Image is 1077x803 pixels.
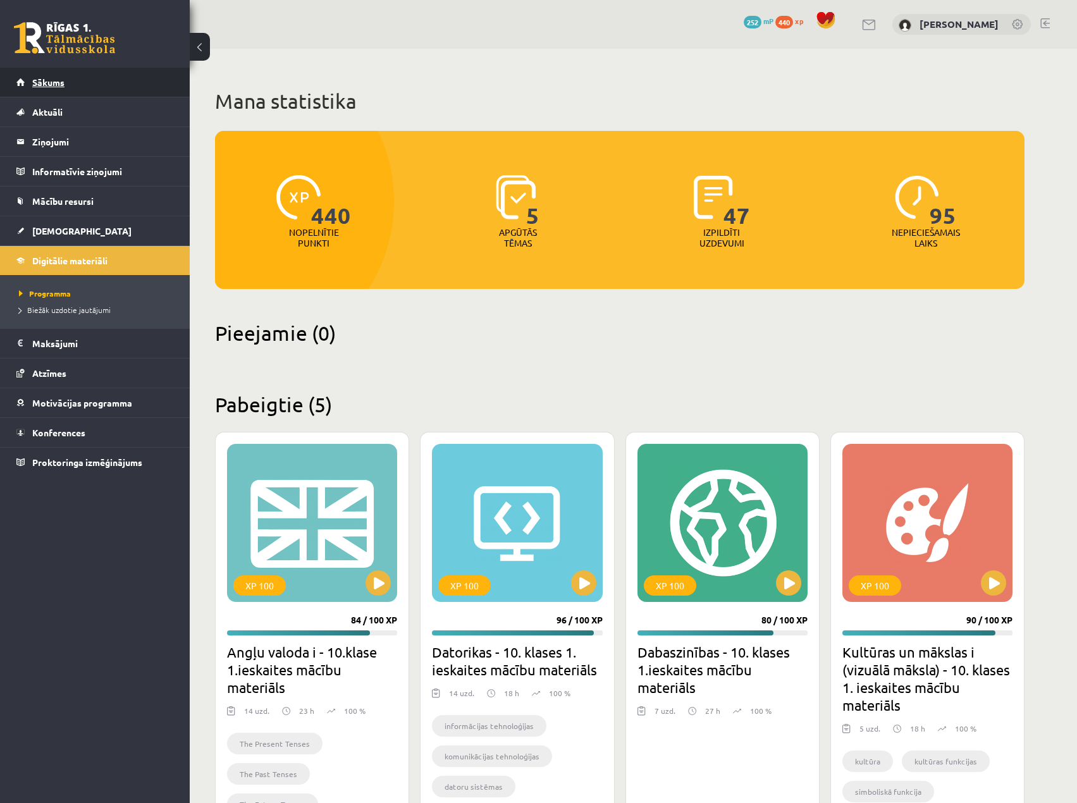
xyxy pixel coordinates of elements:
[16,329,174,358] a: Maksājumi
[215,321,1025,345] h2: Pieejamie (0)
[32,157,174,186] legend: Informatīvie ziņojumi
[19,305,111,315] span: Biežāk uzdotie jautājumi
[432,745,552,767] li: komunikācijas tehnoloģijas
[842,781,934,802] li: simboliskā funkcija
[32,225,132,236] span: [DEMOGRAPHIC_DATA]
[432,776,515,797] li: datoru sistēmas
[32,195,94,207] span: Mācību resursi
[19,288,177,299] a: Programma
[311,175,351,227] span: 440
[432,715,546,737] li: informācijas tehnoloģijas
[289,227,339,248] p: Nopelnītie punkti
[227,643,397,696] h2: Angļu valoda i - 10.klase 1.ieskaites mācību materiāls
[32,106,63,118] span: Aktuāli
[744,16,773,26] a: 252 mP
[895,175,939,219] img: icon-clock-7be60019b62300814b6bd22b8e044499b485619524d84068768e800edab66f18.svg
[14,22,115,54] a: Rīgas 1. Tālmācības vidusskola
[32,255,108,266] span: Digitālie materiāli
[215,392,1025,417] h2: Pabeigtie (5)
[244,705,269,724] div: 14 uzd.
[32,457,142,468] span: Proktoringa izmēģinājums
[655,705,675,724] div: 7 uzd.
[32,127,174,156] legend: Ziņojumi
[16,388,174,417] a: Motivācijas programma
[644,575,696,596] div: XP 100
[694,175,733,219] img: icon-completed-tasks-ad58ae20a441b2904462921112bc710f1caf180af7a3daa7317a5a94f2d26646.svg
[744,16,761,28] span: 252
[227,733,323,754] li: The Present Tenses
[549,687,570,699] p: 100 %
[849,575,901,596] div: XP 100
[842,643,1012,714] h2: Kultūras un mākslas i (vizuālā māksla) - 10. klases 1. ieskaites mācību materiāls
[930,175,956,227] span: 95
[775,16,809,26] a: 440 xp
[496,175,536,219] img: icon-learned-topics-4a711ccc23c960034f471b6e78daf4a3bad4a20eaf4de84257b87e66633f6470.svg
[32,77,65,88] span: Sākums
[16,187,174,216] a: Mācību resursi
[32,329,174,358] legend: Maksājumi
[432,643,602,678] h2: Datorikas - 10. klases 1. ieskaites mācību materiāls
[16,216,174,245] a: [DEMOGRAPHIC_DATA]
[493,227,543,248] p: Apgūtās tēmas
[233,575,286,596] div: XP 100
[955,723,976,734] p: 100 %
[16,68,174,97] a: Sākums
[32,397,132,408] span: Motivācijas programma
[16,97,174,126] a: Aktuāli
[750,705,772,716] p: 100 %
[19,304,177,316] a: Biežāk uzdotie jautājumi
[227,763,310,785] li: The Past Tenses
[344,705,366,716] p: 100 %
[697,227,746,248] p: Izpildīti uzdevumi
[842,751,893,772] li: kultūra
[16,418,174,447] a: Konferences
[32,367,66,379] span: Atzīmes
[449,687,474,706] div: 14 uzd.
[276,175,321,219] img: icon-xp-0682a9bc20223a9ccc6f5883a126b849a74cddfe5390d2b41b4391c66f2066e7.svg
[795,16,803,26] span: xp
[775,16,793,28] span: 440
[763,16,773,26] span: mP
[705,705,720,716] p: 27 h
[899,19,911,32] img: Mārtiņš Kasparinskis
[16,127,174,156] a: Ziņojumi
[16,157,174,186] a: Informatīvie ziņojumi
[19,288,71,298] span: Programma
[16,359,174,388] a: Atzīmes
[910,723,925,734] p: 18 h
[299,705,314,716] p: 23 h
[526,175,539,227] span: 5
[637,643,808,696] h2: Dabaszinības - 10. klases 1.ieskaites mācību materiāls
[920,18,999,30] a: [PERSON_NAME]
[16,246,174,275] a: Digitālie materiāli
[215,89,1025,114] h1: Mana statistika
[32,427,85,438] span: Konferences
[16,448,174,477] a: Proktoringa izmēģinājums
[902,751,990,772] li: kultūras funkcijas
[438,575,491,596] div: XP 100
[723,175,750,227] span: 47
[504,687,519,699] p: 18 h
[859,723,880,742] div: 5 uzd.
[892,227,960,248] p: Nepieciešamais laiks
